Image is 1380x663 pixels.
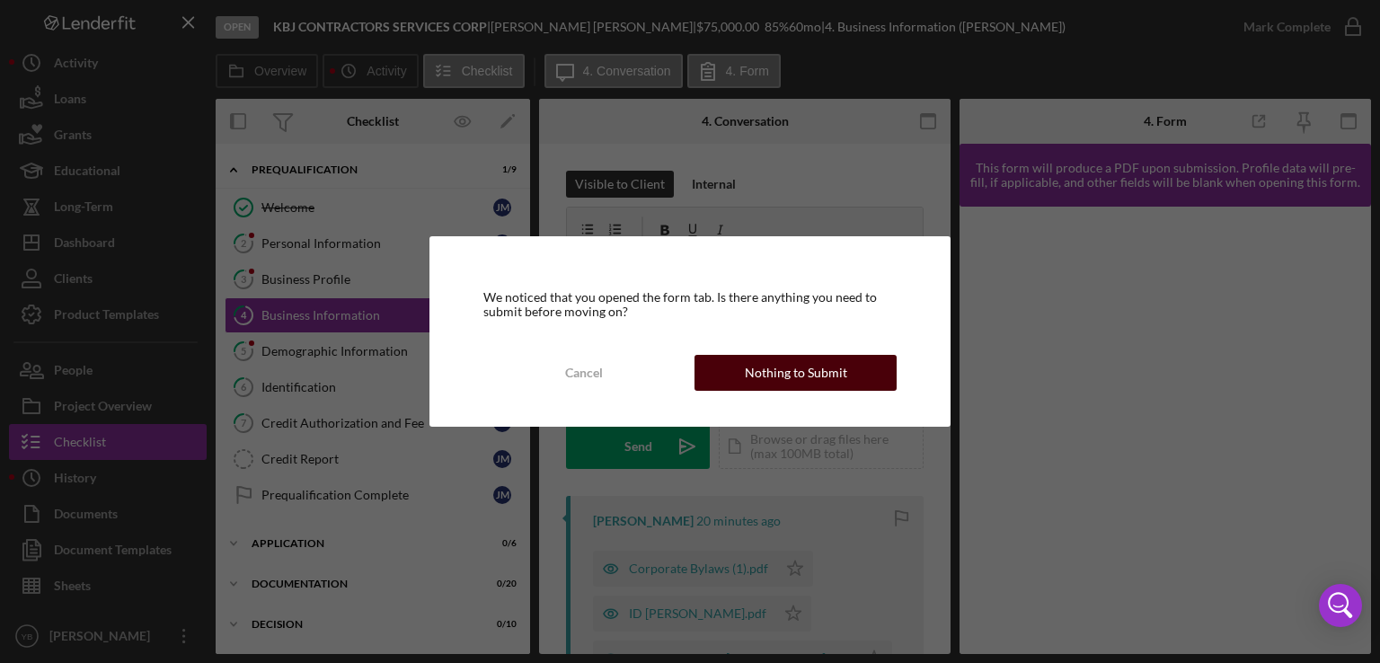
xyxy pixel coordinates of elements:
div: Cancel [565,355,603,391]
div: Nothing to Submit [745,355,847,391]
div: We noticed that you opened the form tab. Is there anything you need to submit before moving on? [483,290,898,319]
div: Open Intercom Messenger [1319,584,1362,627]
button: Nothing to Submit [694,355,897,391]
button: Cancel [483,355,686,391]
